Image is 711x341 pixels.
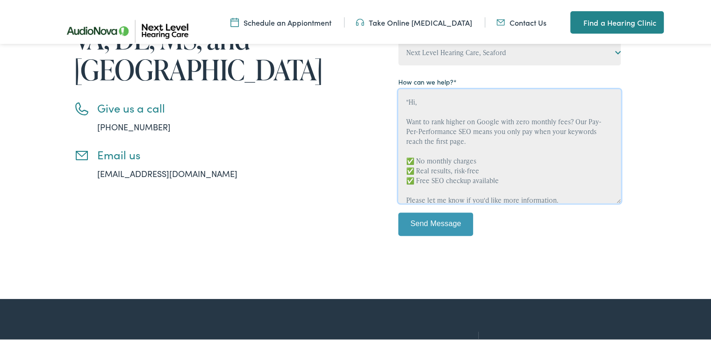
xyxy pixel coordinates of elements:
h3: Email us [97,146,336,160]
img: An icon representing mail communication is presented in a unique teal color. [496,15,505,26]
input: Send Message [398,211,473,234]
label: How can we help? [398,75,457,85]
a: Take Online [MEDICAL_DATA] [356,15,472,26]
img: Calendar icon representing the ability to schedule a hearing test or hearing aid appointment at N... [230,15,239,26]
a: [EMAIL_ADDRESS][DOMAIN_NAME] [97,166,237,178]
img: A map pin icon in teal indicates location-related features or services. [570,15,579,26]
img: An icon symbolizing headphones, colored in teal, suggests audio-related services or features. [356,15,364,26]
a: [PHONE_NUMBER] [97,119,171,131]
a: Find a Hearing Clinic [570,9,664,32]
h3: Give us a call [97,99,336,113]
a: Contact Us [496,15,546,26]
a: Schedule an Appiontment [230,15,331,26]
